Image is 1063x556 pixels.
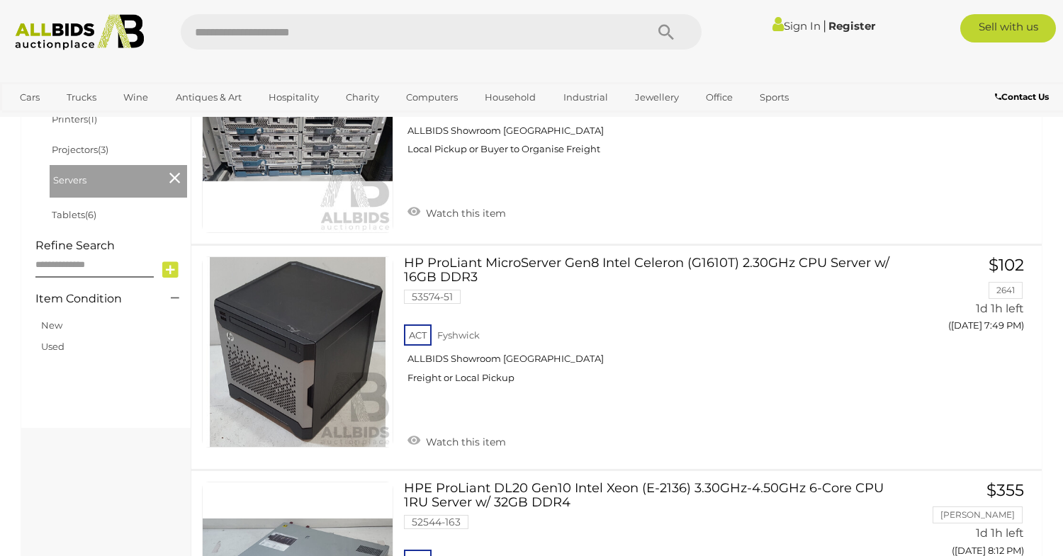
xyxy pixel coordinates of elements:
a: Tablets(6) [52,209,96,220]
span: (1) [88,113,97,125]
a: Industrial [554,86,617,109]
a: HP ProLiant MicroServer Gen8 Intel Celeron (G1610T) 2.30GHz CPU Server w/ 16GB DDR3 53574-51 ACT ... [415,256,889,395]
h4: Item Condition [35,293,150,305]
a: Jewellery [626,86,688,109]
a: Register [828,19,875,33]
a: Charity [337,86,388,109]
span: Watch this item [422,436,506,448]
a: Antiques & Art [167,86,251,109]
span: Watch this item [422,207,506,220]
span: | [823,18,826,33]
span: $102 [989,255,1024,275]
a: Sign In [772,19,821,33]
a: Cisco (UCS 5108) Server Chassis W/ 8x Cisco Intel Xeon Blade Servers 48695-324 ACT Fyshwick ALLBI... [415,42,889,166]
span: Servers [53,169,159,188]
a: Watch this item [404,430,510,451]
img: Allbids.com.au [8,14,152,50]
a: Watch this item [404,201,510,222]
a: Printers(1) [52,113,97,125]
a: Wine [114,86,157,109]
a: Contact Us [995,89,1052,105]
a: Household [476,86,545,109]
a: Computers [397,86,467,109]
a: Cars [11,86,49,109]
b: Contact Us [995,91,1049,102]
a: New [41,319,62,331]
a: Trucks [57,86,106,109]
a: [GEOGRAPHIC_DATA] [11,109,130,132]
span: (3) [98,144,108,155]
button: Search [631,14,702,50]
span: $355 [986,480,1024,500]
a: Sell with us [960,14,1056,42]
a: $87 Elder 1d 1h left ([DATE] 7:47 PM) [911,42,1028,125]
span: (6) [85,209,96,220]
a: Office [697,86,742,109]
a: Used [41,341,64,352]
a: Projectors(3) [52,144,108,155]
a: Hospitality [259,86,328,109]
a: Sports [750,86,798,109]
h4: Refine Search [35,239,187,252]
a: $102 2641 1d 1h left ([DATE] 7:49 PM) [911,256,1028,339]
